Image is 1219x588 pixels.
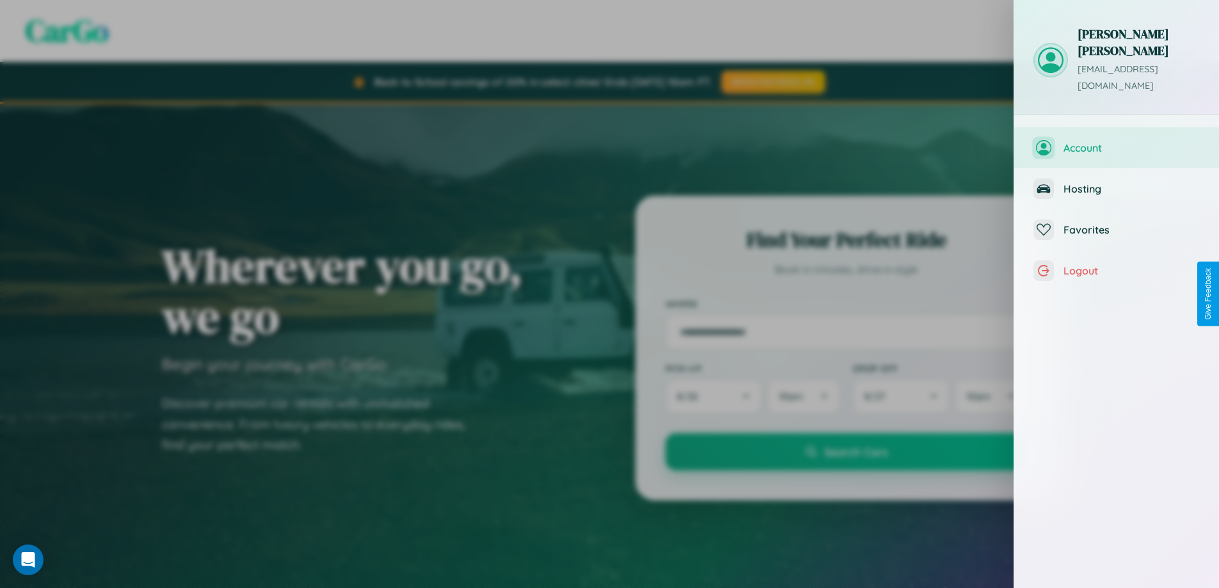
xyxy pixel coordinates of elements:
button: Favorites [1014,209,1219,250]
span: Favorites [1064,223,1200,236]
h3: [PERSON_NAME] [PERSON_NAME] [1078,26,1200,59]
p: [EMAIL_ADDRESS][DOMAIN_NAME] [1078,61,1200,95]
span: Hosting [1064,182,1200,195]
div: Open Intercom Messenger [13,544,44,575]
button: Logout [1014,250,1219,291]
span: Account [1064,141,1200,154]
button: Hosting [1014,168,1219,209]
div: Give Feedback [1204,268,1213,320]
span: Logout [1064,264,1200,277]
button: Account [1014,127,1219,168]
